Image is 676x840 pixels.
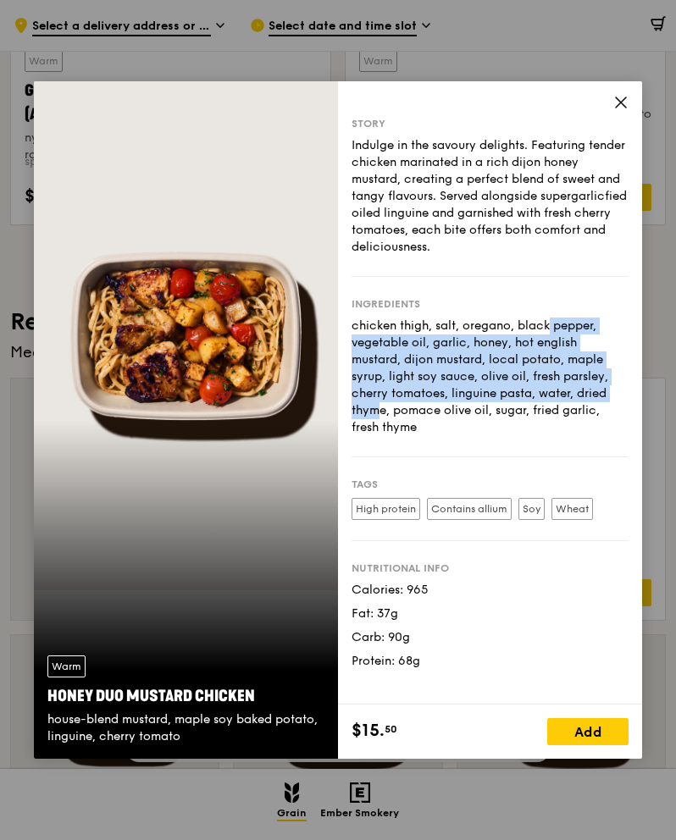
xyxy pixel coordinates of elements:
[427,498,512,520] label: Contains allium
[385,722,397,736] span: 50
[352,653,629,670] div: Protein: 68g
[551,498,593,520] label: Wheat
[352,297,629,311] div: Ingredients
[352,582,629,599] div: Calories: 965
[352,318,629,436] div: chicken thigh, salt, oregano, black pepper, vegetable oil, garlic, honey, hot english mustard, di...
[352,629,629,646] div: Carb: 90g
[47,684,324,708] div: Honey Duo Mustard Chicken
[518,498,545,520] label: Soy
[352,498,420,520] label: High protein
[352,561,629,575] div: Nutritional info
[47,711,324,745] div: house-blend mustard, maple soy baked potato, linguine, cherry tomato
[352,137,629,256] div: Indulge in the savoury delights. Featuring tender chicken marinated in a rich dijon honey mustard...
[352,718,385,743] span: $15.
[352,605,629,622] div: Fat: 37g
[352,478,629,491] div: Tags
[547,718,629,745] div: Add
[352,117,629,130] div: Story
[47,655,86,677] div: Warm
